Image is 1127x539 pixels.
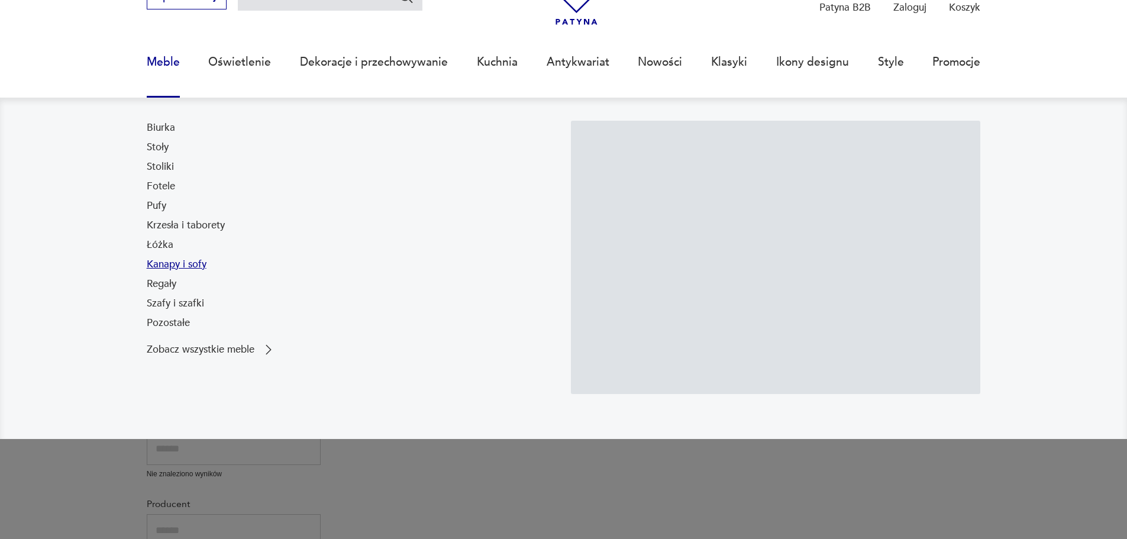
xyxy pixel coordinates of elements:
[949,1,980,14] p: Koszyk
[147,179,175,193] a: Fotele
[932,35,980,89] a: Promocje
[147,121,175,135] a: Biurka
[147,238,173,252] a: Łóżka
[547,35,609,89] a: Antykwariat
[147,199,166,213] a: Pufy
[147,343,276,357] a: Zobacz wszystkie meble
[147,316,190,330] a: Pozostałe
[878,35,904,89] a: Style
[477,35,518,89] a: Kuchnia
[893,1,926,14] p: Zaloguj
[300,35,448,89] a: Dekoracje i przechowywanie
[147,140,169,154] a: Stoły
[147,257,206,272] a: Kanapy i sofy
[147,345,254,354] p: Zobacz wszystkie meble
[147,160,174,174] a: Stoliki
[711,35,747,89] a: Klasyki
[208,35,271,89] a: Oświetlenie
[819,1,871,14] p: Patyna B2B
[638,35,682,89] a: Nowości
[147,218,225,233] a: Krzesła i taborety
[147,277,176,291] a: Regały
[147,296,204,311] a: Szafy i szafki
[147,35,180,89] a: Meble
[776,35,849,89] a: Ikony designu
